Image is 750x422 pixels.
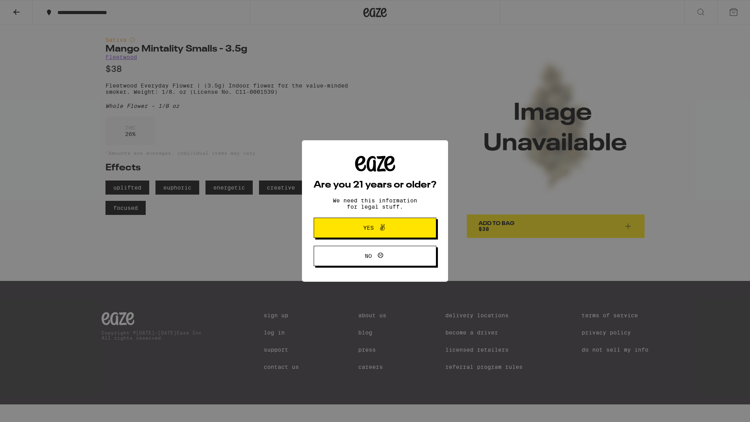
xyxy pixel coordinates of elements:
button: No [314,246,436,266]
button: Yes [314,218,436,238]
span: No [365,253,372,259]
span: Yes [363,225,374,231]
h2: Are you 21 years or older? [314,181,436,190]
p: We need this information for legal stuff. [326,197,424,210]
